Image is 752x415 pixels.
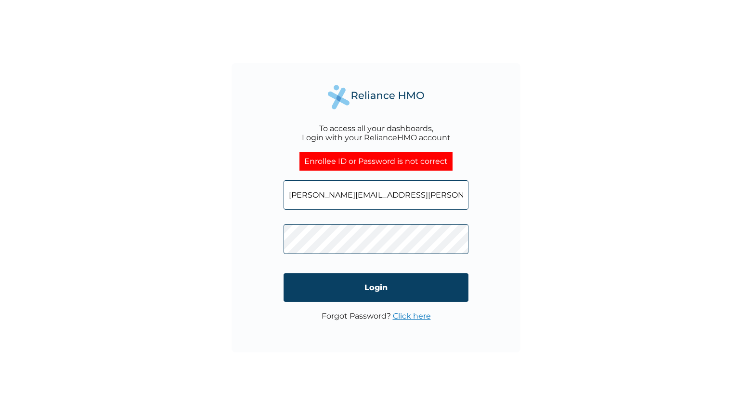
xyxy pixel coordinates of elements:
[328,85,424,109] img: Reliance Health's Logo
[393,311,431,321] a: Click here
[284,273,468,302] input: Login
[284,180,468,210] input: Email address or HMO ID
[322,311,431,321] p: Forgot Password?
[302,124,451,142] div: To access all your dashboards, Login with your RelianceHMO account
[299,152,453,171] div: Enrollee ID or Password is not correct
